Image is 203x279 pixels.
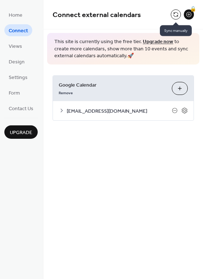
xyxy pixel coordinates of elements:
[10,129,32,137] span: Upgrade
[53,8,141,22] span: Connect external calendars
[67,107,172,115] span: [EMAIL_ADDRESS][DOMAIN_NAME]
[4,24,32,36] a: Connect
[59,81,166,89] span: Google Calendar
[4,102,38,114] a: Contact Us
[4,71,32,83] a: Settings
[9,74,28,82] span: Settings
[4,87,24,99] a: Form
[4,40,26,52] a: Views
[9,12,22,19] span: Home
[4,125,38,139] button: Upgrade
[54,38,192,60] span: This site is currently using the free tier. to create more calendars, show more than 10 events an...
[4,55,29,67] a: Design
[59,90,73,95] span: Remove
[9,89,20,97] span: Form
[9,105,33,113] span: Contact Us
[9,58,25,66] span: Design
[9,43,22,50] span: Views
[9,27,28,35] span: Connect
[160,25,192,36] span: Sync manually
[143,37,173,47] a: Upgrade now
[4,9,27,21] a: Home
